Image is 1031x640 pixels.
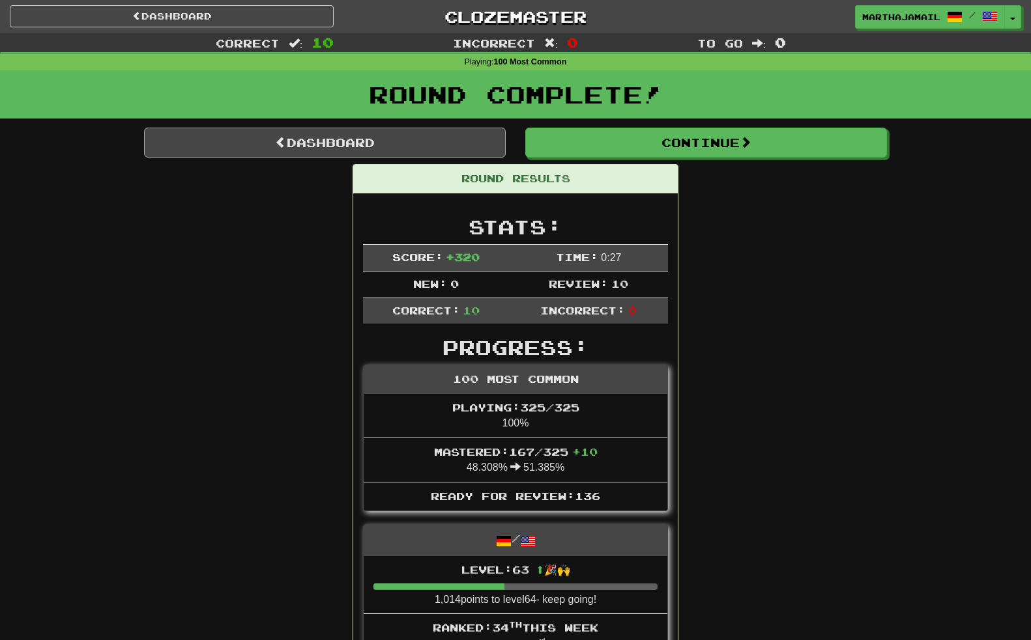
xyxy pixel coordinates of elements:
[567,35,578,50] span: 0
[446,251,480,263] span: + 320
[5,81,1026,107] h1: Round Complete!
[628,304,637,316] span: 0
[364,525,667,555] div: /
[433,621,598,633] span: Ranked: 34 this week
[529,563,570,576] span: ⬆🎉🙌
[312,35,334,50] span: 10
[549,277,608,290] span: Review:
[572,445,598,458] span: + 10
[289,38,303,49] span: :
[525,128,887,158] button: Continue
[392,304,460,316] span: Correct:
[431,490,600,502] span: Ready for Review: 136
[611,277,628,290] span: 10
[434,445,598,458] span: Mastered: 167 / 325
[453,36,535,49] span: Incorrect
[969,10,976,20] span: /
[556,251,598,263] span: Time:
[601,252,621,263] span: 0 : 27
[353,165,678,193] div: Round Results
[775,35,786,50] span: 0
[413,277,447,290] span: New:
[862,11,940,23] span: marthajamail
[697,36,743,49] span: To go
[364,556,667,615] li: 1,014 points to level 64 - keep going!
[544,38,559,49] span: :
[540,304,625,316] span: Incorrect:
[463,304,480,316] span: 10
[450,277,459,290] span: 0
[364,394,667,438] li: 100%
[363,337,668,358] h2: Progress:
[461,563,570,576] span: Level: 63
[144,128,506,158] a: Dashboard
[364,438,667,482] li: 48.308% 51.385%
[363,216,668,238] h2: Stats:
[216,36,280,49] span: Correct
[855,5,1005,29] a: marthajamail /
[353,5,677,28] a: Clozemaster
[509,620,522,629] sup: th
[493,57,566,66] strong: 100 Most Common
[392,251,443,263] span: Score:
[10,5,334,27] a: Dashboard
[452,401,579,413] span: Playing: 325 / 325
[364,365,667,394] div: 100 Most Common
[752,38,766,49] span: :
